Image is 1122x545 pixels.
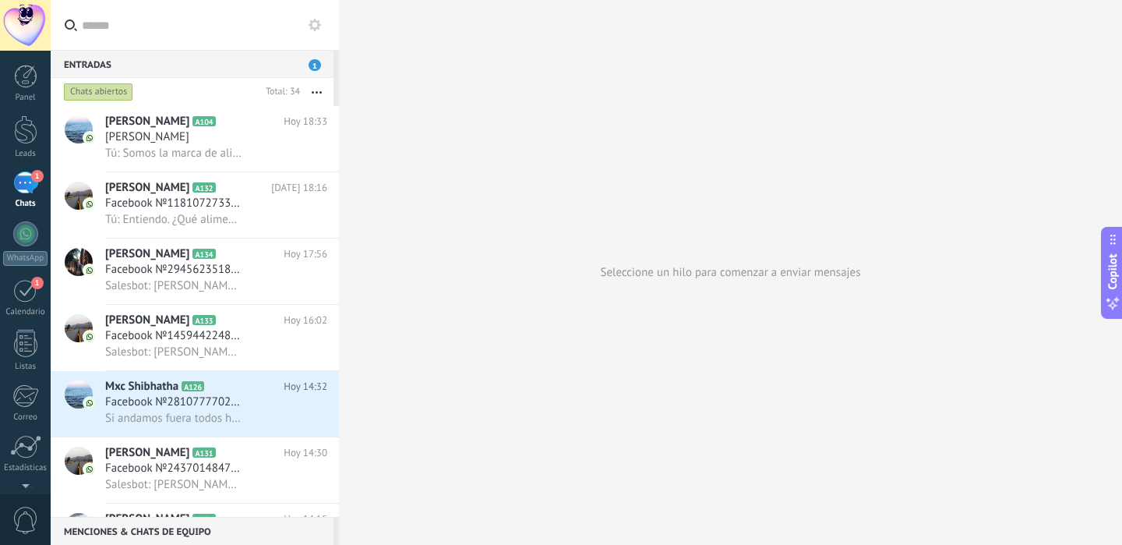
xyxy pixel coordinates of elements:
span: 1 [31,170,44,182]
div: Total: 34 [259,84,300,100]
span: 1 [31,277,44,289]
span: Salesbot: [PERSON_NAME], Husse es una marca sueca de alimentación Premium para tu consentid@. Ten... [105,278,242,293]
span: Hoy 14:30 [284,445,327,461]
a: avataricon[PERSON_NAME]A134Hoy 17:56Facebook №2945623518962375Salesbot: [PERSON_NAME], Husse es u... [51,239,339,304]
span: Facebook №2810777702646539 [105,395,242,410]
span: Facebook №24370148479354305 [105,461,242,476]
div: Panel [3,93,48,103]
div: Chats abiertos [64,83,133,101]
div: Menciones & Chats de equipo [51,517,333,545]
span: [PERSON_NAME] [105,313,189,328]
a: avataricon[PERSON_NAME]A131Hoy 14:30Facebook №24370148479354305Salesbot: [PERSON_NAME], Husse es ... [51,437,339,503]
span: Hoy 14:15 [284,511,327,527]
img: icon [84,331,95,342]
span: Hoy 16:02 [284,313,327,328]
div: Leads [3,149,48,159]
div: Correo [3,412,48,423]
span: [PERSON_NAME] [105,511,189,527]
span: [PERSON_NAME] [105,129,189,145]
div: Listas [3,362,48,372]
span: Copilot [1105,253,1120,289]
button: Más [300,78,333,106]
div: Estadísticas [3,463,48,473]
span: Salesbot: [PERSON_NAME], Husse es una marca sueca de alimentación Premium para tu consentid@. Ten... [105,345,242,359]
span: [PERSON_NAME] [105,246,189,262]
span: Facebook №1181072733887096 [105,196,242,211]
span: Facebook №2945623518962375 [105,262,242,278]
span: A134 [192,249,215,259]
div: Calendario [3,307,48,317]
a: avatariconMxc ShibhathaA126Hoy 14:32Facebook №2810777702646539Si andamos fuera todos hasta [GEOGR... [51,371,339,437]
span: [DATE] 18:16 [271,180,327,196]
span: [PERSON_NAME] [105,114,189,129]
span: [PERSON_NAME] [105,445,189,461]
span: Hoy 14:32 [284,379,327,395]
span: A126 [182,381,204,391]
a: avataricon[PERSON_NAME]A104Hoy 18:33[PERSON_NAME]Tú: Somos la marca de alimento para mascotas lid... [51,106,339,172]
div: Entradas [51,50,333,78]
div: WhatsApp [3,251,48,266]
span: A104 [192,116,215,126]
span: [PERSON_NAME] [105,180,189,196]
a: avataricon[PERSON_NAME]A132[DATE] 18:16Facebook №1181072733887096Tú: Entiendo. ¿Qué alimento come... [51,172,339,238]
span: A133 [192,315,215,325]
span: A131 [192,448,215,458]
span: Si andamos fuera todos hasta [GEOGRAPHIC_DATA] 😄 [105,411,242,426]
img: icon [84,133,95,143]
span: Salesbot: [PERSON_NAME], Husse es una marca sueca de alimentación Premium para tu consentid@. Ten... [105,477,242,492]
a: avataricon[PERSON_NAME]A133Hoy 16:02Facebook №1459442248646170Salesbot: [PERSON_NAME], Husse es u... [51,305,339,370]
span: Mxc Shibhatha [105,379,178,395]
span: A121 [192,514,215,524]
span: Hoy 18:33 [284,114,327,129]
img: icon [84,199,95,210]
img: icon [84,265,95,276]
span: A132 [192,182,215,193]
span: Tú: Somos la marca de alimento para mascotas lider en [GEOGRAPHIC_DATA] y estamos en más de 50 pa... [105,146,242,161]
img: icon [84,464,95,475]
span: Tú: Entiendo. ¿Qué alimento come Volo? [105,212,242,227]
span: 1 [309,59,321,71]
img: icon [84,398,95,409]
div: Chats [3,199,48,209]
span: Hoy 17:56 [284,246,327,262]
span: Facebook №1459442248646170 [105,328,242,344]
